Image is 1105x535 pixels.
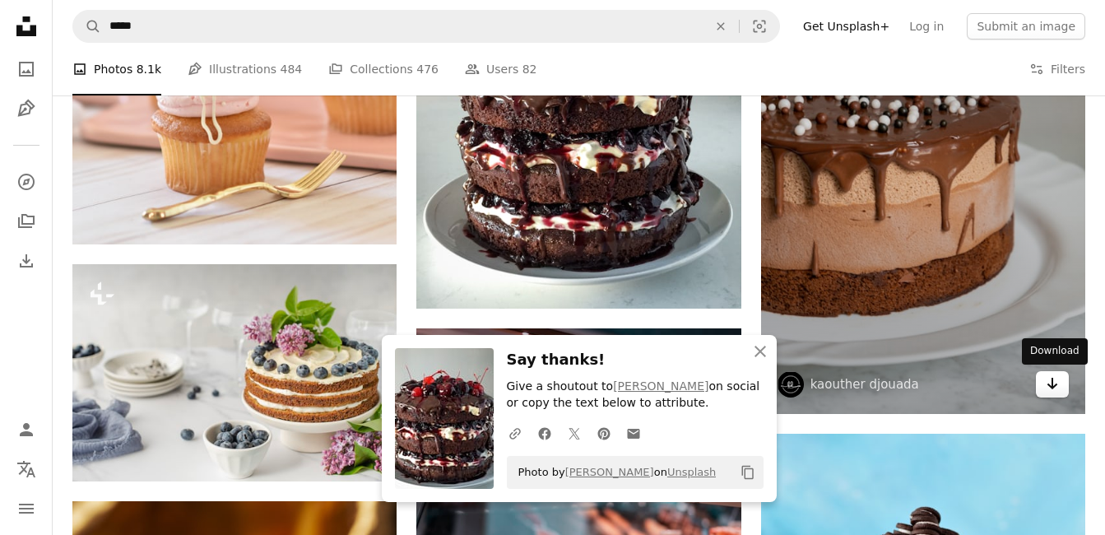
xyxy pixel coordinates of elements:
button: Search Unsplash [73,11,101,42]
span: 476 [416,60,439,78]
a: Share on Pinterest [589,416,619,449]
a: Illustrations 484 [188,43,302,95]
a: kaouther djouada [810,376,919,393]
a: chocolate cake with white icing on white ceramic plate [761,162,1085,177]
form: Find visuals sitewide [72,10,780,43]
button: Submit an image [967,13,1085,40]
a: Download History [10,244,43,277]
button: Filters [1029,43,1085,95]
a: Share over email [619,416,648,449]
a: Log in [899,13,954,40]
a: [PERSON_NAME] [565,466,654,478]
a: chocolate cake with strawberry on white ceramic plate [416,114,741,128]
a: Log in / Sign up [10,413,43,446]
button: Clear [703,11,739,42]
img: a cake sitting on top of a white table [72,264,397,481]
a: [PERSON_NAME] [613,379,708,393]
span: Photo by on [510,459,717,486]
a: Share on Twitter [559,416,589,449]
a: Get Unsplash+ [793,13,899,40]
a: a cake sitting on top of a white table [72,365,397,379]
img: Go to kaouther djouada's profile [778,371,804,398]
a: Illustrations [10,92,43,125]
a: Photos [10,53,43,86]
a: Users 82 [465,43,537,95]
a: Download [1036,371,1069,398]
a: Share on Facebook [530,416,559,449]
h3: Say thanks! [507,348,764,372]
button: Visual search [740,11,779,42]
div: Download [1022,338,1088,365]
button: Copy to clipboard [734,458,762,486]
a: Unsplash [667,466,716,478]
span: 484 [281,60,303,78]
button: Menu [10,492,43,525]
a: Collections 476 [328,43,439,95]
button: Language [10,453,43,486]
a: Explore [10,165,43,198]
a: Home — Unsplash [10,10,43,46]
span: 82 [522,60,537,78]
a: Collections [10,205,43,238]
p: Give a shoutout to on social or copy the text below to attribute. [507,379,764,412]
